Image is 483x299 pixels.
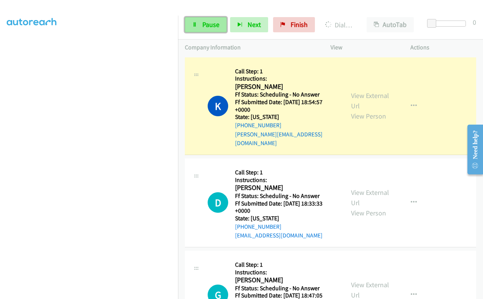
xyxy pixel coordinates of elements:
h2: [PERSON_NAME] [235,276,334,285]
h2: [PERSON_NAME] [235,184,334,192]
button: AutoTab [367,17,414,32]
div: 0 [473,17,476,27]
h5: Ff Status: Scheduling - No Answer [235,91,337,98]
a: View External Url [351,91,389,110]
span: Finish [291,20,308,29]
a: Finish [273,17,315,32]
h5: State: [US_STATE] [235,113,337,121]
a: View External Url [351,188,389,207]
h5: Instructions: [235,75,337,82]
a: [PHONE_NUMBER] [235,122,281,129]
h5: Call Step: 1 [235,169,337,176]
h5: Ff Status: Scheduling - No Answer [235,285,337,292]
a: [EMAIL_ADDRESS][DOMAIN_NAME] [235,232,323,239]
h5: Call Step: 1 [235,261,337,269]
h5: Instructions: [235,176,337,184]
p: Actions [410,43,477,52]
span: Next [248,20,261,29]
span: Pause [202,20,219,29]
h5: Call Step: 1 [235,68,337,75]
h5: Ff Submitted Date: [DATE] 18:54:57 +0000 [235,98,337,113]
a: [PERSON_NAME][EMAIL_ADDRESS][DOMAIN_NAME] [235,131,323,147]
p: View [330,43,397,52]
a: View Person [351,112,386,120]
a: View Person [351,209,386,217]
iframe: Resource Center [461,119,483,180]
button: Next [230,17,268,32]
h1: K [208,96,228,116]
p: Dialing [PERSON_NAME] [325,20,353,30]
h5: Ff Submitted Date: [DATE] 18:33:33 +0000 [235,200,337,215]
h5: Instructions: [235,269,337,276]
h5: State: [US_STATE] [235,215,337,222]
a: Pause [185,17,227,32]
h1: D [208,192,228,213]
h5: Ff Status: Scheduling - No Answer [235,192,337,200]
a: [PHONE_NUMBER] [235,223,281,230]
p: Company Information [185,43,317,52]
h2: [PERSON_NAME] [235,82,334,91]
